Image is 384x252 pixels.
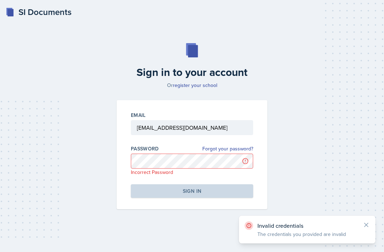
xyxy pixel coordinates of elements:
p: The credentials you provided are invalid [257,231,357,238]
h2: Sign in to your account [112,66,272,79]
a: Forgot your password? [202,145,253,153]
p: Or [112,82,272,89]
input: Email [131,120,253,135]
p: Incorrect Password [131,169,253,176]
button: Sign in [131,184,253,198]
a: SI Documents [6,6,71,19]
label: Email [131,112,146,119]
a: register your school [173,82,217,89]
div: Sign in [183,187,201,195]
p: Invalid credentials [257,222,357,229]
label: Password [131,145,159,152]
